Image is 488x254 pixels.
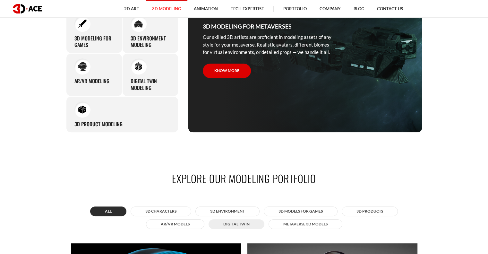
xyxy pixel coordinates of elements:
h3: 3D Product Modeling [74,121,123,127]
h3: 3D modeling for games [74,35,114,48]
img: logo dark [13,4,42,13]
button: AR/VR Models [146,219,204,229]
button: 3D Products [342,206,398,216]
h3: 3D Modeling for Metaverses [203,22,292,31]
button: Digital twin [209,219,264,229]
h3: Digital Twin modeling [131,78,170,91]
h3: 3D environment modeling [131,35,170,48]
button: Metaverse 3D Models [269,219,342,229]
p: Our skilled 3D artists are proficient in modeling assets of any style for your metaverse. Realist... [203,33,334,56]
img: Digital Twin modeling [134,62,143,71]
button: 3D Models for Games [264,206,338,216]
img: 3D environment modeling [134,20,143,28]
button: 3D Environment [195,206,260,216]
a: Know more [203,64,251,78]
h3: AR/VR modeling [74,78,109,84]
img: 3D modeling for games [78,19,87,28]
h2: Explore our modeling portfolio [66,171,422,186]
img: 3D Product Modeling [78,105,87,114]
button: 3D Characters [131,206,191,216]
button: All [90,206,126,216]
img: AR/VR modeling [78,62,87,71]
